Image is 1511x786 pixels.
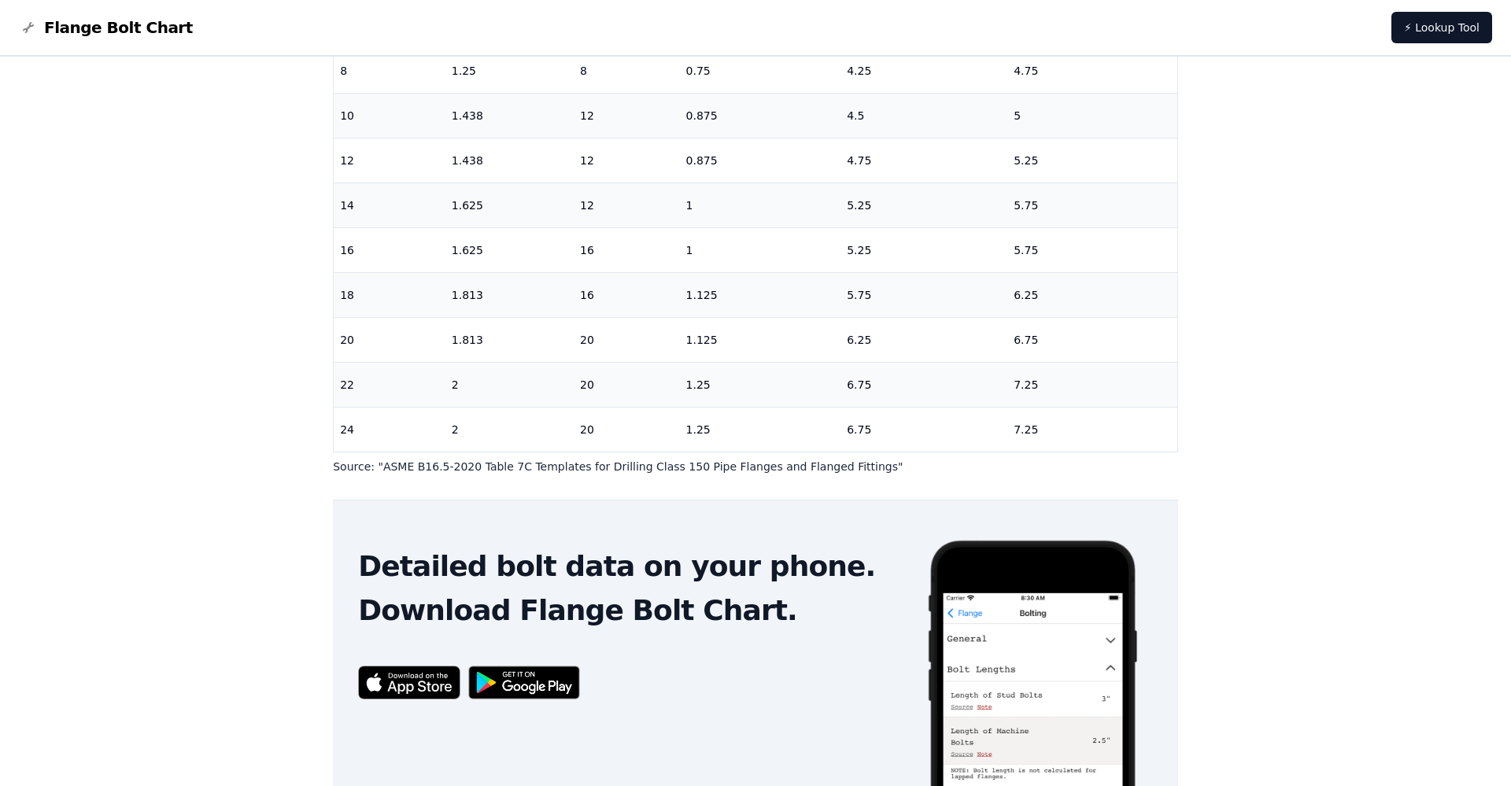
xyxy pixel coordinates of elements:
td: 16 [574,227,680,272]
h2: Download Flange Bolt Chart. [358,595,900,626]
td: 6.75 [840,407,1007,452]
td: 5.75 [840,272,1007,317]
td: 5.25 [840,227,1007,272]
td: 6.25 [840,317,1007,362]
td: 4.75 [1007,48,1177,93]
td: 12 [574,93,680,138]
td: 7.25 [1007,362,1177,407]
td: 4.25 [840,48,1007,93]
td: 0.875 [680,93,841,138]
td: 2 [445,362,574,407]
td: 1.625 [445,183,574,227]
a: Flange Bolt Chart LogoFlange Bolt Chart [19,17,193,39]
td: 1.813 [445,272,574,317]
td: 20 [334,317,445,362]
td: 1.438 [445,138,574,183]
td: 12 [574,183,680,227]
td: 1.438 [445,93,574,138]
td: 16 [334,227,445,272]
h2: Detailed bolt data on your phone. [358,551,900,582]
td: 5.25 [840,183,1007,227]
td: 18 [334,272,445,317]
td: 5.25 [1007,138,1177,183]
td: 6.75 [1007,317,1177,362]
td: 6.75 [840,362,1007,407]
td: 1.625 [445,227,574,272]
td: 1 [680,227,841,272]
td: 12 [574,138,680,183]
td: 12 [334,138,445,183]
td: 5.75 [1007,183,1177,227]
img: Flange Bolt Chart Logo [19,18,38,37]
td: 4.75 [840,138,1007,183]
td: 1.25 [680,407,841,452]
td: 6.25 [1007,272,1177,317]
td: 16 [574,272,680,317]
td: 20 [574,362,680,407]
span: Flange Bolt Chart [44,17,193,39]
td: 2 [445,407,574,452]
td: 24 [334,407,445,452]
td: 20 [574,407,680,452]
td: 8 [334,48,445,93]
td: 20 [574,317,680,362]
td: 1.25 [680,362,841,407]
p: Source: " ASME B16.5-2020 Table 7C Templates for Drilling Class 150 Pipe Flanges and Flanged Fitt... [333,459,1178,474]
img: App Store badge for the Flange Bolt Chart app [358,666,460,699]
td: 1.125 [680,317,841,362]
td: 0.75 [680,48,841,93]
td: 22 [334,362,445,407]
td: 5.75 [1007,227,1177,272]
td: 0.875 [680,138,841,183]
td: 1.813 [445,317,574,362]
img: Get it on Google Play [460,658,588,707]
td: 1.125 [680,272,841,317]
a: ⚡ Lookup Tool [1391,12,1492,43]
td: 4.5 [840,93,1007,138]
td: 1 [680,183,841,227]
td: 1.25 [445,48,574,93]
td: 5 [1007,93,1177,138]
td: 8 [574,48,680,93]
td: 10 [334,93,445,138]
td: 7.25 [1007,407,1177,452]
td: 14 [334,183,445,227]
